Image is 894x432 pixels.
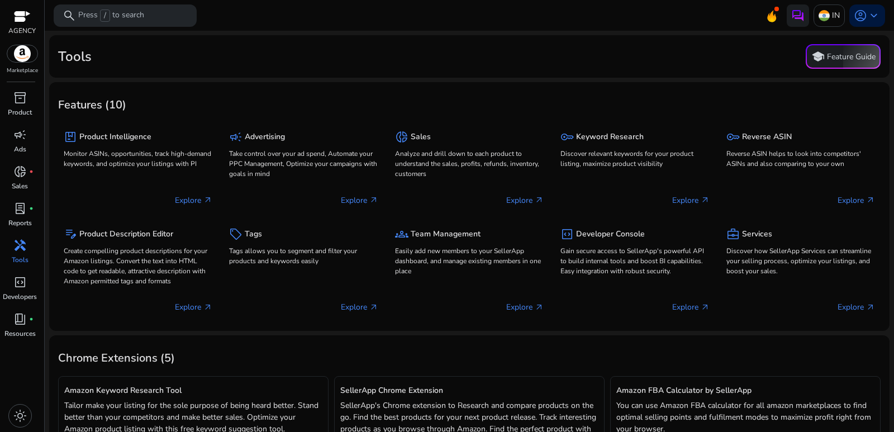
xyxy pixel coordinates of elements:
p: Gain secure access to SellerApp's powerful API to build internal tools and boost BI capabilities.... [560,246,709,276]
p: Reverse ASIN helps to look into competitors' ASINs and also comparing to your own [726,149,875,169]
p: IN [832,6,840,25]
span: code_blocks [13,276,27,289]
span: business_center [726,227,740,241]
p: Easily add new members to your SellerApp dashboard, and manage existing members in one place [395,246,544,276]
p: Explore [175,194,212,206]
h5: Advertising [245,132,285,142]
span: fiber_manual_record [29,317,34,321]
p: Ads [14,144,26,154]
span: groups [395,227,408,241]
p: Press to search [78,10,144,22]
h5: Team Management [411,230,481,239]
span: donut_small [395,130,408,144]
span: arrow_outward [535,303,544,312]
span: arrow_outward [203,196,212,205]
h5: Services [742,230,772,239]
p: Explore [672,301,710,313]
p: Explore [341,194,378,206]
span: key [726,130,740,144]
h5: Developer Console [576,230,645,239]
h5: Sales [411,132,431,142]
p: Reports [8,218,32,228]
span: arrow_outward [866,303,875,312]
span: arrow_outward [369,303,378,312]
span: lab_profile [13,202,27,215]
h5: Product Description Editor [79,230,173,239]
p: Marketplace [7,67,38,75]
p: Analyze and drill down to each product to understand the sales, profits, refunds, inventory, cust... [395,149,544,179]
span: code_blocks [560,227,574,241]
h3: Features (10) [58,98,126,112]
span: keyboard_arrow_down [867,9,881,22]
span: search [63,9,76,22]
span: arrow_outward [701,303,710,312]
h5: Keyword Research [576,132,644,142]
span: key [560,130,574,144]
span: arrow_outward [866,196,875,205]
h5: Amazon FBA Calculator by SellerApp [616,386,874,396]
span: fiber_manual_record [29,169,34,174]
img: in.svg [819,10,830,21]
span: arrow_outward [369,196,378,205]
span: fiber_manual_record [29,206,34,211]
p: Developers [3,292,37,302]
p: AGENCY [8,26,36,36]
h5: Product Intelligence [79,132,151,142]
p: Feature Guide [827,51,876,63]
p: Product [8,107,32,117]
h3: Chrome Extensions (5) [58,352,175,365]
span: book_4 [13,312,27,326]
span: edit_note [64,227,77,241]
h5: SellerApp Chrome Extension [340,386,598,396]
img: amazon.svg [7,45,37,62]
span: arrow_outward [203,303,212,312]
p: Explore [175,301,212,313]
span: inventory_2 [13,91,27,105]
span: school [811,50,825,63]
p: Take control over your ad spend, Automate your PPC Management, Optimize your campaigns with goals... [229,149,378,179]
p: Tags allows you to segment and filter your products and keywords easily [229,246,378,266]
span: arrow_outward [701,196,710,205]
span: donut_small [13,165,27,178]
span: handyman [13,239,27,252]
p: Explore [341,301,378,313]
p: Explore [506,194,544,206]
span: / [100,10,110,22]
p: Resources [4,329,36,339]
p: Explore [506,301,544,313]
button: schoolFeature Guide [806,44,881,69]
h2: Tools [58,49,92,65]
p: Explore [672,194,710,206]
p: Discover how SellerApp Services can streamline your selling process, optimize your listings, and ... [726,246,875,276]
p: Discover relevant keywords for your product listing, maximize product visibility [560,149,709,169]
p: Create compelling product descriptions for your Amazon listings. Convert the text into HTML code ... [64,246,212,286]
span: campaign [229,130,242,144]
span: sell [229,227,242,241]
h5: Reverse ASIN [742,132,792,142]
span: account_circle [854,9,867,22]
h5: Amazon Keyword Research Tool [64,386,322,396]
h5: Tags [245,230,262,239]
p: Explore [838,194,875,206]
p: Monitor ASINs, opportunities, track high-demand keywords, and optimize your listings with PI [64,149,212,169]
p: Tools [12,255,28,265]
span: light_mode [13,409,27,422]
p: Explore [838,301,875,313]
span: arrow_outward [535,196,544,205]
p: Sales [12,181,28,191]
span: package [64,130,77,144]
span: campaign [13,128,27,141]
